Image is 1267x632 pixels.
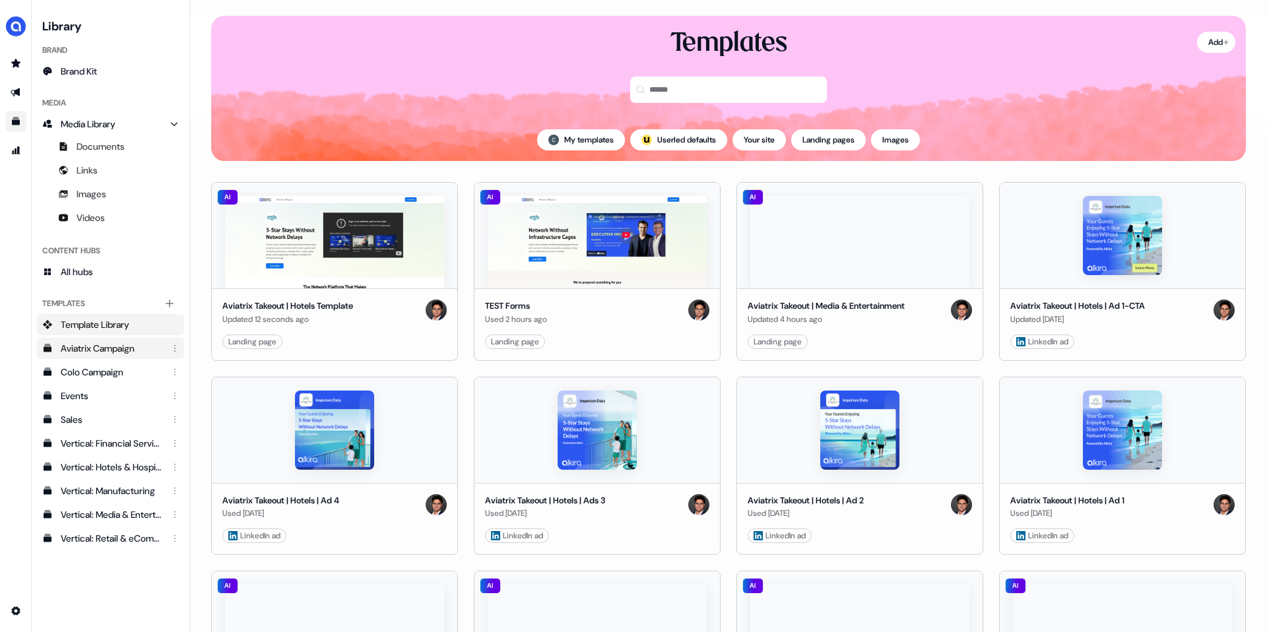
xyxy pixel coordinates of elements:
[485,494,605,507] div: Aviatrix Takeout | Hotels | Ads 3
[748,507,864,520] div: Used [DATE]
[1016,335,1068,348] div: LinkedIn ad
[61,437,163,450] div: Vertical: Financial Services
[630,129,727,150] button: userled logo;Userled defaults
[61,508,163,521] div: Vertical: Media & Entertainment
[61,460,163,474] div: Vertical: Hotels & Hospitality
[999,182,1246,361] button: Aviatrix Takeout | Hotels | Ad 1-CTAAviatrix Takeout | Hotels | Ad 1-CTAUpdated [DATE]Hugh Linked...
[37,61,184,82] a: Brand Kit
[228,335,276,348] div: Landing page
[61,484,163,497] div: Vertical: Manufacturing
[748,494,864,507] div: Aviatrix Takeout | Hotels | Ad 2
[77,187,106,201] span: Images
[754,529,806,542] div: LinkedIn ad
[37,528,184,549] a: Vertical: Retail & eCommerce
[1010,313,1145,326] div: Updated [DATE]
[488,196,707,288] img: TEST Forms
[951,494,972,515] img: Hugh
[37,136,184,157] a: Documents
[5,53,26,74] a: Go to prospects
[548,135,559,145] img: Calvin
[37,314,184,335] a: Template Library
[742,578,763,594] div: AI
[222,494,339,507] div: Aviatrix Takeout | Hotels | Ad 4
[5,600,26,621] a: Go to integrations
[37,207,184,228] a: Videos
[1010,507,1124,520] div: Used [DATE]
[37,362,184,383] a: Colo Campaign
[480,189,501,205] div: AI
[791,129,866,150] button: Landing pages
[61,532,163,545] div: Vertical: Retail & eCommerce
[537,129,625,150] button: My templates
[37,480,184,501] a: Vertical: Manufacturing
[688,300,709,321] img: Hugh
[225,196,444,288] img: Aviatrix Takeout | Hotels Template
[217,578,238,594] div: AI
[426,300,447,321] img: Hugh
[1005,578,1026,594] div: AI
[295,391,374,470] img: Aviatrix Takeout | Hotels | Ad 4
[732,129,786,150] button: Your site
[37,40,184,61] div: Brand
[37,409,184,430] a: Sales
[222,507,339,520] div: Used [DATE]
[37,293,184,314] div: Templates
[480,578,501,594] div: AI
[61,318,129,331] span: Template Library
[641,135,652,145] img: userled logo
[77,140,125,153] span: Documents
[61,117,115,131] span: Media Library
[37,16,184,34] h3: Library
[61,342,163,355] div: Aviatrix Campaign
[474,182,721,361] button: TEST FormsAITEST FormsUsed 2 hours agoHughLanding page
[5,82,26,103] a: Go to outbound experience
[5,140,26,161] a: Go to attribution
[1083,196,1162,275] img: Aviatrix Takeout | Hotels | Ad 1-CTA
[736,182,983,361] button: Aviatrix Takeout | Media & EntertainmentAIAviatrix Takeout | Media & EntertainmentUpdated 4 hours...
[820,391,899,470] img: Aviatrix Takeout | Hotels | Ad 2
[61,413,163,426] div: Sales
[211,377,458,555] button: Aviatrix Takeout | Hotels | Ad 4Aviatrix Takeout | Hotels | Ad 4Used [DATE]Hugh LinkedIn ad
[1016,529,1068,542] div: LinkedIn ad
[485,507,605,520] div: Used [DATE]
[61,389,163,402] div: Events
[426,494,447,515] img: Hugh
[1214,494,1235,515] img: Hugh
[5,111,26,132] a: Go to templates
[211,182,458,361] button: Aviatrix Takeout | Hotels TemplateAIAviatrix Takeout | Hotels TemplateUpdated 12 seconds agoHughL...
[491,529,543,542] div: LinkedIn ad
[37,240,184,261] div: Content Hubs
[37,261,184,282] a: All hubs
[491,335,539,348] div: Landing page
[474,377,721,555] button: Aviatrix Takeout | Hotels | Ads 3Aviatrix Takeout | Hotels | Ads 3Used [DATE]Hugh LinkedIn ad
[1010,494,1124,507] div: Aviatrix Takeout | Hotels | Ad 1
[485,300,547,313] div: TEST Forms
[1214,300,1235,321] img: Hugh
[748,313,905,326] div: Updated 4 hours ago
[37,338,184,359] a: Aviatrix Campaign
[1010,300,1145,313] div: Aviatrix Takeout | Hotels | Ad 1-CTA
[61,65,97,78] span: Brand Kit
[641,135,652,145] div: ;
[670,26,787,61] div: Templates
[228,529,280,542] div: LinkedIn ad
[1083,391,1162,470] img: Aviatrix Takeout | Hotels | Ad 1
[217,189,238,205] div: AI
[61,365,163,379] div: Colo Campaign
[736,377,983,555] button: Aviatrix Takeout | Hotels | Ad 2Aviatrix Takeout | Hotels | Ad 2Used [DATE]Hugh LinkedIn ad
[222,313,353,326] div: Updated 12 seconds ago
[77,164,98,177] span: Links
[871,129,920,150] button: Images
[742,189,763,205] div: AI
[688,494,709,515] img: Hugh
[222,300,353,313] div: Aviatrix Takeout | Hotels Template
[485,313,547,326] div: Used 2 hours ago
[37,113,184,135] a: Media Library
[61,265,93,278] span: All hubs
[37,183,184,205] a: Images
[1197,32,1235,53] button: Add
[37,385,184,406] a: Events
[999,377,1246,555] button: Aviatrix Takeout | Hotels | Ad 1Aviatrix Takeout | Hotels | Ad 1Used [DATE]Hugh LinkedIn ad
[37,160,184,181] a: Links
[77,211,105,224] span: Videos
